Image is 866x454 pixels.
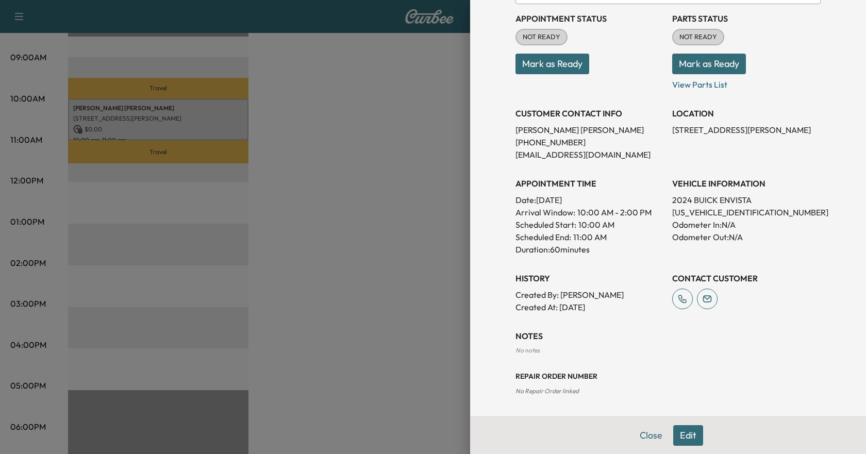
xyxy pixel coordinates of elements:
[515,346,821,355] div: No notes
[673,425,703,446] button: Edit
[672,74,821,91] p: View Parts List
[672,231,821,243] p: Odometer Out: N/A
[672,218,821,231] p: Odometer In: N/A
[515,148,664,161] p: [EMAIL_ADDRESS][DOMAIN_NAME]
[515,218,576,231] p: Scheduled Start:
[515,231,571,243] p: Scheduled End:
[515,177,664,190] h3: APPOINTMENT TIME
[672,206,821,218] p: [US_VEHICLE_IDENTIFICATION_NUMBER]
[515,124,664,136] p: [PERSON_NAME] [PERSON_NAME]
[515,243,664,256] p: Duration: 60 minutes
[515,206,664,218] p: Arrival Window:
[515,289,664,301] p: Created By : [PERSON_NAME]
[515,387,579,395] span: No Repair Order linked
[672,272,821,284] h3: CONTACT CUSTOMER
[515,136,664,148] p: [PHONE_NUMBER]
[672,124,821,136] p: [STREET_ADDRESS][PERSON_NAME]
[673,32,723,42] span: NOT READY
[573,231,607,243] p: 11:00 AM
[515,54,589,74] button: Mark as Ready
[633,425,669,446] button: Close
[672,107,821,120] h3: LOCATION
[515,194,664,206] p: Date: [DATE]
[517,32,567,42] span: NOT READY
[577,206,652,218] span: 10:00 AM - 2:00 PM
[578,218,614,231] p: 10:00 AM
[672,177,821,190] h3: VEHICLE INFORMATION
[515,12,664,25] h3: Appointment Status
[515,301,664,313] p: Created At : [DATE]
[672,12,821,25] h3: Parts Status
[515,272,664,284] h3: History
[515,330,821,342] h3: NOTES
[672,194,821,206] p: 2024 BUICK ENVISTA
[672,54,746,74] button: Mark as Ready
[515,371,821,381] h3: Repair Order number
[515,107,664,120] h3: CUSTOMER CONTACT INFO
